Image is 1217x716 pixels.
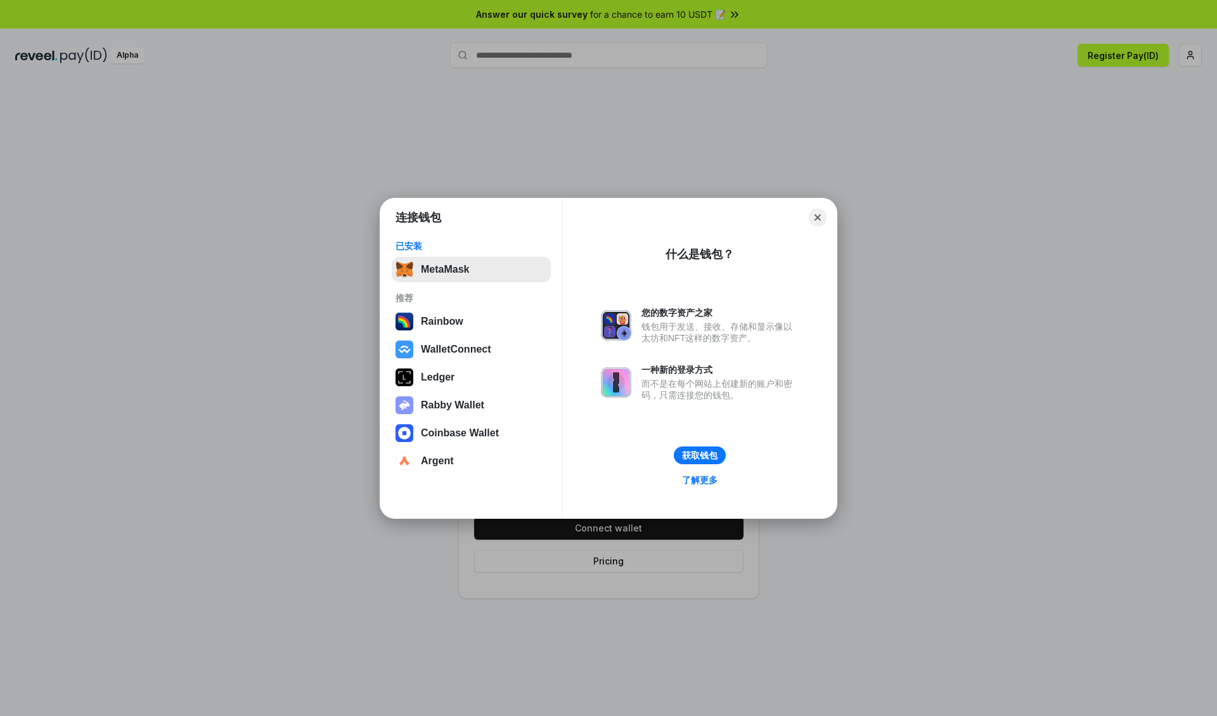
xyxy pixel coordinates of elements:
[421,264,469,275] div: MetaMask
[396,452,413,470] img: svg+xml,%3Csvg%20width%3D%2228%22%20height%3D%2228%22%20viewBox%3D%220%200%2028%2028%22%20fill%3D...
[396,210,441,225] h1: 连接钱包
[641,378,799,401] div: 而不是在每个网站上创建新的账户和密码，只需连接您的钱包。
[392,420,551,446] button: Coinbase Wallet
[641,364,799,375] div: 一种新的登录方式
[396,261,413,278] img: svg+xml,%3Csvg%20fill%3D%22none%22%20height%3D%2233%22%20viewBox%3D%220%200%2035%2033%22%20width%...
[666,247,734,262] div: 什么是钱包？
[421,400,484,411] div: Rabby Wallet
[674,446,726,464] button: 获取钱包
[396,240,547,252] div: 已安装
[392,337,551,362] button: WalletConnect
[392,448,551,474] button: Argent
[421,427,499,439] div: Coinbase Wallet
[396,313,413,330] img: svg+xml,%3Csvg%20width%3D%22120%22%20height%3D%22120%22%20viewBox%3D%220%200%20120%20120%22%20fil...
[674,472,725,488] a: 了解更多
[396,292,547,304] div: 推荐
[421,455,454,467] div: Argent
[421,316,463,327] div: Rainbow
[396,368,413,386] img: svg+xml,%3Csvg%20xmlns%3D%22http%3A%2F%2Fwww.w3.org%2F2000%2Fsvg%22%20width%3D%2228%22%20height%3...
[392,365,551,390] button: Ledger
[396,424,413,442] img: svg+xml,%3Csvg%20width%3D%2228%22%20height%3D%2228%22%20viewBox%3D%220%200%2028%2028%22%20fill%3D...
[392,257,551,282] button: MetaMask
[396,341,413,358] img: svg+xml,%3Csvg%20width%3D%2228%22%20height%3D%2228%22%20viewBox%3D%220%200%2028%2028%22%20fill%3D...
[809,209,827,226] button: Close
[641,307,799,318] div: 您的数字资产之家
[421,372,454,383] div: Ledger
[601,367,631,398] img: svg+xml,%3Csvg%20xmlns%3D%22http%3A%2F%2Fwww.w3.org%2F2000%2Fsvg%22%20fill%3D%22none%22%20viewBox...
[682,450,718,461] div: 获取钱包
[641,321,799,344] div: 钱包用于发送、接收、存储和显示像以太坊和NFT这样的数字资产。
[392,309,551,334] button: Rainbow
[682,474,718,486] div: 了解更多
[396,396,413,414] img: svg+xml,%3Csvg%20xmlns%3D%22http%3A%2F%2Fwww.w3.org%2F2000%2Fsvg%22%20fill%3D%22none%22%20viewBox...
[392,393,551,418] button: Rabby Wallet
[421,344,491,355] div: WalletConnect
[601,310,631,341] img: svg+xml,%3Csvg%20xmlns%3D%22http%3A%2F%2Fwww.w3.org%2F2000%2Fsvg%22%20fill%3D%22none%22%20viewBox...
